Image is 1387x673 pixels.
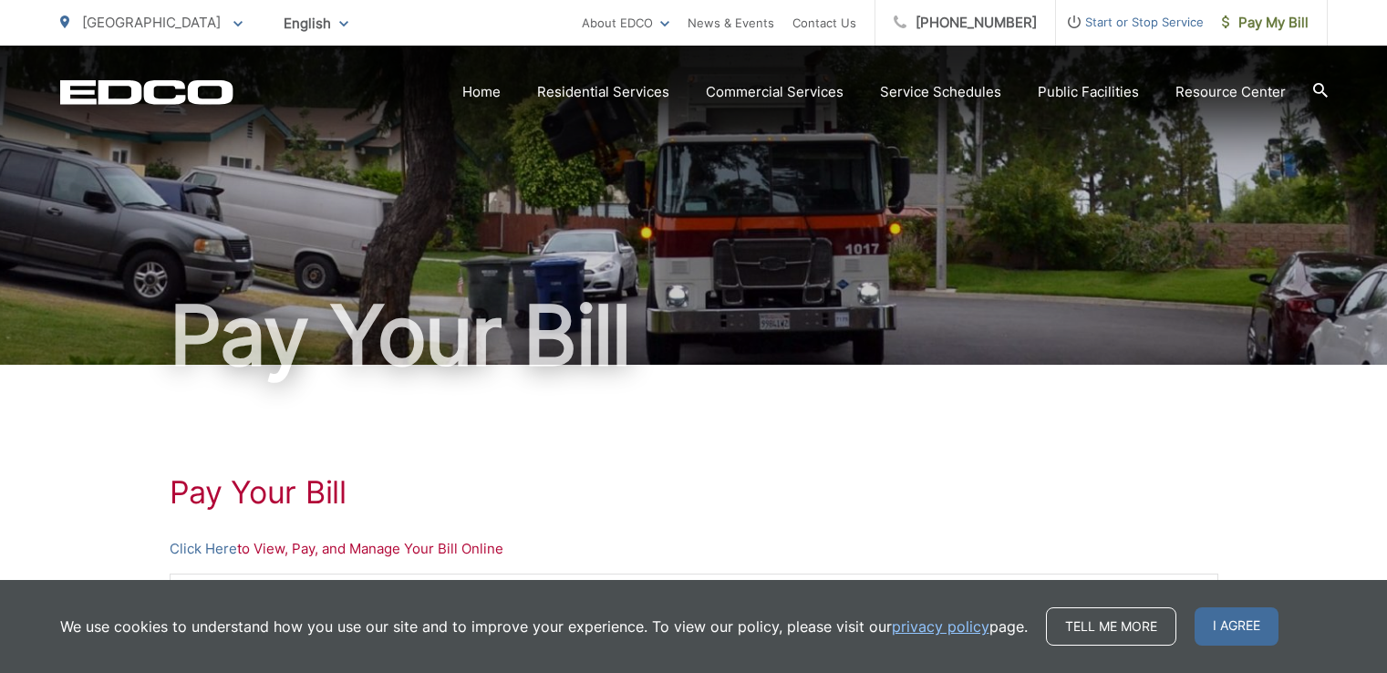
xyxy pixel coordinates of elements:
[60,290,1328,381] h1: Pay Your Bill
[60,79,233,105] a: EDCD logo. Return to the homepage.
[1046,607,1176,646] a: Tell me more
[688,12,774,34] a: News & Events
[170,538,237,560] a: Click Here
[170,474,1218,511] h1: Pay Your Bill
[537,81,669,103] a: Residential Services
[462,81,501,103] a: Home
[706,81,844,103] a: Commercial Services
[792,12,856,34] a: Contact Us
[880,81,1001,103] a: Service Schedules
[892,616,989,637] a: privacy policy
[1038,81,1139,103] a: Public Facilities
[82,14,221,31] span: [GEOGRAPHIC_DATA]
[1222,12,1309,34] span: Pay My Bill
[60,616,1028,637] p: We use cookies to understand how you use our site and to improve your experience. To view our pol...
[270,7,362,39] span: English
[170,538,1218,560] p: to View, Pay, and Manage Your Bill Online
[582,12,669,34] a: About EDCO
[1175,81,1286,103] a: Resource Center
[1195,607,1278,646] span: I agree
